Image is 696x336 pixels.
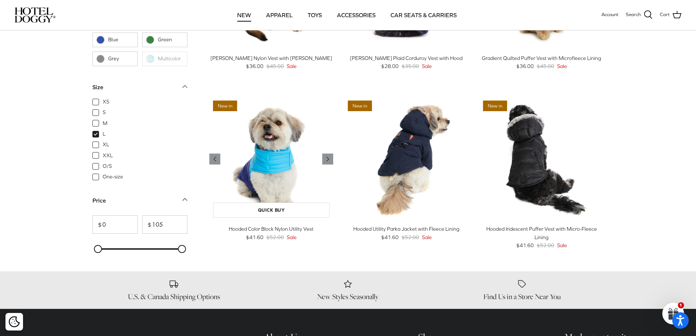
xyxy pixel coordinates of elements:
a: Previous [322,154,333,165]
span: XXL [103,152,113,159]
img: hoteldoggycom [15,7,56,23]
span: $41.60 [246,233,263,241]
div: Size [92,82,103,92]
span: Sale [422,62,432,70]
a: ACCESSORIES [330,3,382,27]
h6: Find Us in a Store Near You [441,292,604,301]
a: NEW [231,3,258,27]
div: [PERSON_NAME] Nylon Vest with [PERSON_NAME] [209,54,334,62]
a: [PERSON_NAME] Nylon Vest with [PERSON_NAME] $36.00 $45.00 Sale [209,54,334,71]
div: Gradient Quilted Puffer Vest with Microfleece Lining [479,54,604,62]
div: Primary navigation [109,3,585,27]
span: $45.00 [266,62,284,70]
div: Hooded Utility Parka Jacket with Fleece Lining [344,225,468,233]
a: Cart [660,10,681,20]
div: [PERSON_NAME] Plaid Corduroy Vest with Hood [344,54,468,62]
span: $52.00 [402,233,419,241]
span: Sale [287,62,297,70]
input: To [142,215,187,234]
a: Hooded Color Block Nylon Utility Vest [209,97,334,221]
span: Multicolor [158,55,183,62]
a: APPAREL [259,3,299,27]
span: $ [93,222,102,227]
span: O/S [103,163,112,170]
span: XS [103,98,109,105]
span: Search [626,11,641,19]
span: Green [158,36,183,43]
div: Cookie policy [5,313,23,331]
div: Price [92,196,106,205]
a: TOYS [301,3,328,27]
span: S [103,109,106,116]
a: Find Us in a Store Near You [441,279,604,301]
span: $36.00 [516,62,534,70]
a: [PERSON_NAME] Plaid Corduroy Vest with Hood $28.00 $35.00 Sale [344,54,468,71]
h6: U.S. & Canada Shipping Options [92,292,256,301]
a: Previous [209,154,220,165]
span: $52.00 [537,241,554,249]
span: Blue [108,36,134,43]
span: $52.00 [266,233,284,241]
span: Sale [557,241,567,249]
a: Size [92,81,187,98]
span: M [103,120,107,127]
span: New in [213,101,237,111]
span: $ [142,222,151,227]
span: $45.00 [537,62,554,70]
a: Hooded Utility Parka Jacket with Fleece Lining $41.60 $52.00 Sale [344,225,468,241]
span: $36.00 [246,62,263,70]
a: Search [626,10,653,20]
span: $41.60 [516,241,534,249]
span: Grey [108,55,134,62]
a: Hooded Iridescent Puffer Vest with Micro-Fleece Lining [479,97,604,221]
span: L [103,131,106,138]
span: XL [103,141,109,148]
a: Hooded Color Block Nylon Utility Vest $41.60 $52.00 Sale [209,225,334,241]
span: $28.00 [381,62,399,70]
a: Price [92,195,187,211]
a: Quick buy [213,203,330,218]
span: $35.00 [402,62,419,70]
a: Account [601,11,619,19]
span: One-size [103,173,123,181]
input: From [92,215,138,234]
h6: New Styles Seasonally [266,292,430,301]
span: Sale [287,233,297,241]
div: Hooded Color Block Nylon Utility Vest [209,225,334,233]
span: $41.60 [381,233,399,241]
button: Cookie policy [8,316,20,328]
a: CAR SEATS & CARRIERS [384,3,463,27]
span: New in [348,101,372,111]
span: Cart [660,11,670,19]
a: Hooded Iridescent Puffer Vest with Micro-Fleece Lining $41.60 $52.00 Sale [479,225,604,249]
span: Sale [422,233,432,241]
img: Cookie policy [9,316,20,327]
a: Gradient Quilted Puffer Vest with Microfleece Lining $36.00 $45.00 Sale [479,54,604,71]
span: Account [601,12,619,17]
a: U.S. & Canada Shipping Options [92,279,256,301]
div: Hooded Iridescent Puffer Vest with Micro-Fleece Lining [479,225,604,241]
span: Sale [557,62,567,70]
a: Hooded Utility Parka Jacket with Fleece Lining [344,97,468,221]
span: New in [483,101,507,111]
